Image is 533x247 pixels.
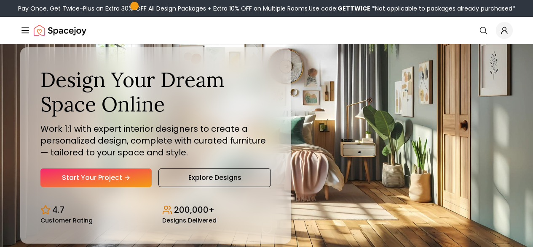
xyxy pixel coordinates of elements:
b: GETTWICE [337,4,370,13]
img: Spacejoy Logo [34,22,86,39]
p: Work 1:1 with expert interior designers to create a personalized design, complete with curated fu... [40,123,271,158]
h1: Design Your Dream Space Online [40,68,271,116]
small: Customer Rating [40,217,93,223]
p: 4.7 [52,204,64,216]
p: 200,000+ [174,204,214,216]
div: Design stats [40,197,271,223]
a: Start Your Project [40,168,152,187]
a: Explore Designs [158,168,271,187]
nav: Global [20,17,513,44]
small: Designs Delivered [162,217,217,223]
span: *Not applicable to packages already purchased* [370,4,515,13]
span: Use code: [309,4,370,13]
a: Spacejoy [34,22,86,39]
div: Pay Once, Get Twice-Plus an Extra 30% OFF All Design Packages + Extra 10% OFF on Multiple Rooms. [18,4,515,13]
